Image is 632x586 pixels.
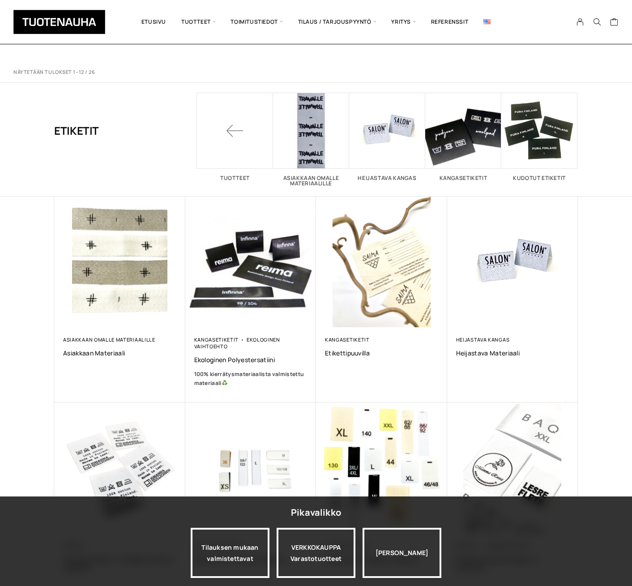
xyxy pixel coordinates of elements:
a: Asiakkaan materiaali [63,349,176,357]
button: Search [589,18,606,26]
a: Heijastava kangas [456,336,510,343]
a: Referenssit [423,7,476,37]
h2: Heijastava kangas [349,175,425,181]
h2: Tuotteet [197,175,273,181]
h2: Kangasetiketit [425,175,501,181]
a: Visit product category Kudotut etiketit [501,93,577,181]
a: VERKKOKAUPPAVarastotuotteet [277,528,355,578]
a: Asiakkaan omalle materiaalille [63,336,155,343]
img: ♻️ [222,380,227,385]
a: Visit product category Asiakkaan omalle materiaalille [273,93,349,186]
div: VERKKOKAUPPA Varastotuotteet [277,528,355,578]
span: Tilaus / Tarjouspyyntö [290,7,384,37]
a: Kangasetiketit [325,336,370,343]
a: Tuotteet [197,93,273,181]
a: Ekologinen vaihtoehto [194,336,280,350]
a: My Account [572,18,589,26]
img: English [483,19,491,24]
a: Ekologinen polyestersatiini [194,355,307,364]
a: Kangasetiketit [194,336,239,343]
img: Tuotenauha Oy [13,10,105,34]
a: Cart [610,17,619,28]
div: [PERSON_NAME] [363,528,441,578]
span: Toimitustiedot [223,7,290,37]
h1: Etiketit [54,93,99,169]
a: Visit product category Kangasetiketit [425,93,501,181]
a: Heijastava materiaali [456,349,569,357]
a: 100% kierrätysmateriaalista valmistettu materiaali♻️ [194,370,307,388]
a: Tilauksen mukaan valmistettavat [191,528,269,578]
span: Yritys [384,7,423,37]
h2: Asiakkaan omalle materiaalille [273,175,349,186]
p: Näytetään tulokset 1–12 / 26 [13,69,95,76]
a: Etusivu [134,7,174,37]
span: Tuotteet [174,7,223,37]
a: Visit product category Heijastava kangas [349,93,425,181]
a: Etikettipuuvilla [325,349,438,357]
h2: Kudotut etiketit [501,175,577,181]
b: 100% kierrätysmateriaalista valmistettu materiaali [194,370,304,387]
div: Pikavalikko [291,505,341,521]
